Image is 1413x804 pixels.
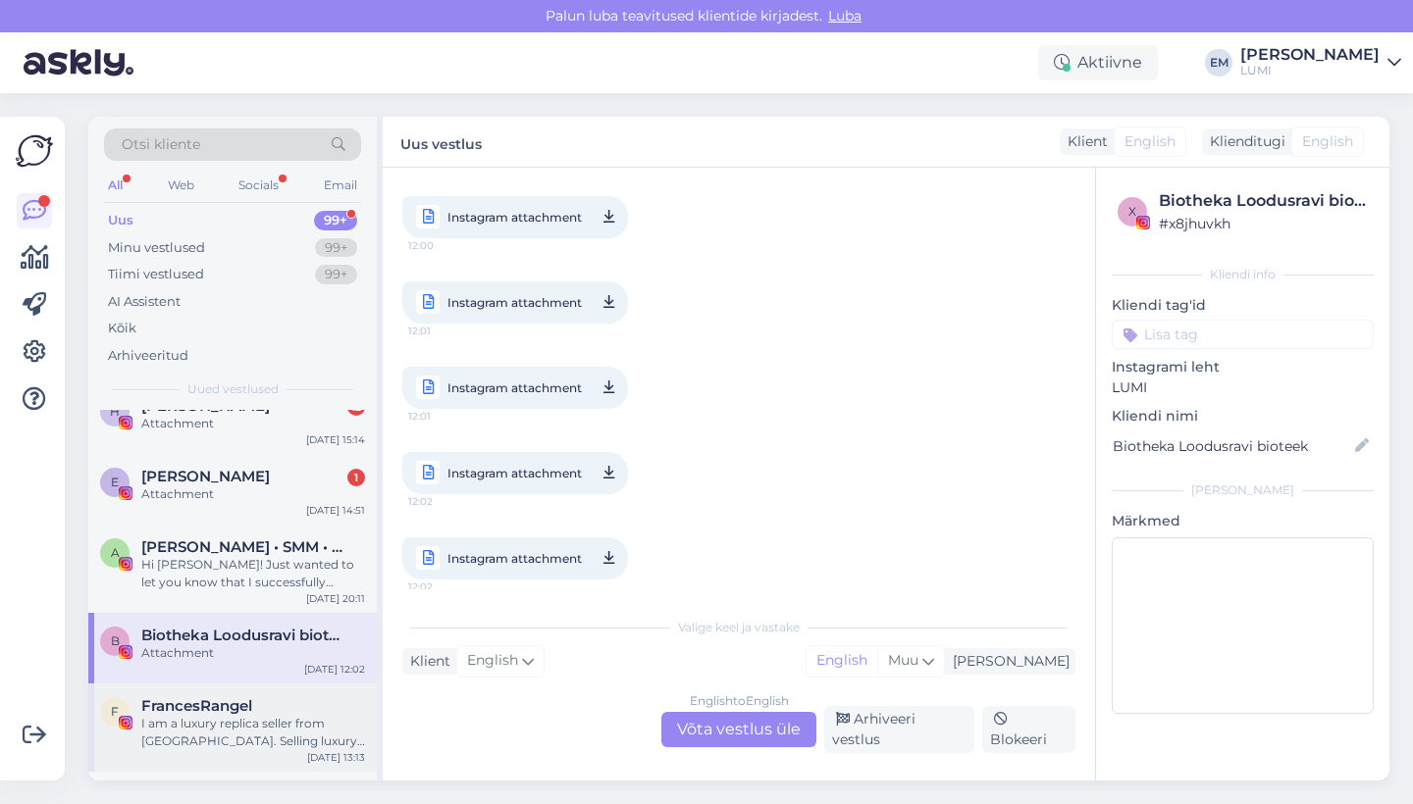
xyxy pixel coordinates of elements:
div: Kliendi info [1112,266,1374,283]
span: A [111,545,120,560]
div: Aktiivne [1038,45,1158,80]
div: Klient [1060,131,1108,152]
img: Askly Logo [16,132,53,170]
span: 12:01 [408,404,482,428]
span: English [1302,131,1353,152]
div: Kõik [108,319,136,338]
div: Attachment [141,415,365,432]
span: Instagram attachment [447,461,582,485]
span: 12:01 [408,319,482,343]
span: E [111,475,119,489]
a: Instagram attachment12:00 [402,196,628,238]
input: Lisa tag [1112,320,1374,349]
span: 12:02 [408,489,482,514]
div: 1 [347,469,365,486]
span: Eva Kram [141,468,270,485]
div: English to English [690,692,789,710]
input: Lisa nimi [1113,435,1351,457]
a: Instagram attachment12:01 [402,281,628,324]
div: Minu vestlused [108,238,205,258]
div: Biotheka Loodusravi bioteek [1159,189,1368,213]
p: LUMI [1112,377,1374,398]
p: Kliendi tag'id [1112,295,1374,316]
span: Instagram attachment [447,546,582,571]
div: Attachment [141,485,365,503]
div: Valige keel ja vastake [402,619,1075,636]
span: x [1128,204,1136,219]
div: English [807,646,877,676]
span: 12:00 [408,233,482,258]
div: Uus [108,211,133,230]
a: [PERSON_NAME]LUMI [1240,47,1401,78]
p: Kliendi nimi [1112,406,1374,427]
a: Instagram attachment12:02 [402,537,628,579]
div: Blokeeri [982,706,1075,753]
span: Instagram attachment [447,290,582,315]
span: Instagram attachment [447,205,582,229]
span: Instagram attachment [447,376,582,400]
div: # x8jhuvkh [1159,213,1368,234]
div: Klient [402,651,450,672]
div: Arhiveeritud [108,346,188,366]
label: Uus vestlus [400,128,482,155]
div: [DATE] 14:51 [306,503,365,518]
div: AI Assistent [108,292,181,312]
div: 99+ [315,238,357,258]
span: English [1125,131,1176,152]
span: English [467,650,518,672]
span: Biotheka Loodusravi bioteek [141,627,345,644]
div: Web [164,173,198,198]
span: H [110,404,120,419]
span: Anna Krapane • SMM • Съемка рилс и фото • Маркетинг • Riga 🇺🇦 [141,538,345,556]
div: LUMI [1240,63,1380,78]
div: Tiimi vestlused [108,265,204,284]
span: FrancesRangel [141,697,252,715]
span: 12:02 [408,575,482,599]
span: F [111,704,119,719]
div: [DATE] 20:11 [306,591,365,606]
div: Arhiveeri vestlus [824,706,974,753]
div: [PERSON_NAME] [1240,47,1380,63]
div: All [104,173,127,198]
div: Socials [235,173,283,198]
span: Muu [888,651,918,669]
div: I am a luxury replica seller from [GEOGRAPHIC_DATA]. Selling luxury replicas including shoes, bag... [141,715,365,750]
div: [DATE] 13:13 [307,750,365,765]
div: 99+ [314,211,357,230]
div: [PERSON_NAME] [1112,481,1374,499]
div: EM [1205,49,1232,76]
div: Võta vestlus üle [661,712,816,747]
div: [PERSON_NAME] [945,651,1070,672]
span: B [111,633,120,648]
div: Klienditugi [1202,131,1285,152]
span: Otsi kliente [122,134,200,155]
a: Instagram attachment12:02 [402,452,628,494]
span: Luba [822,7,867,25]
div: [DATE] 15:14 [306,432,365,447]
div: [DATE] 12:02 [304,662,365,677]
div: 99+ [315,265,357,284]
span: Uued vestlused [187,380,279,398]
p: Märkmed [1112,511,1374,531]
p: Instagrami leht [1112,357,1374,377]
div: Email [320,173,361,198]
div: Attachment [141,644,365,662]
a: Instagram attachment12:01 [402,367,628,409]
div: Hi [PERSON_NAME]! Just wanted to let you know that I successfully received the payment. Looking f... [141,556,365,591]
